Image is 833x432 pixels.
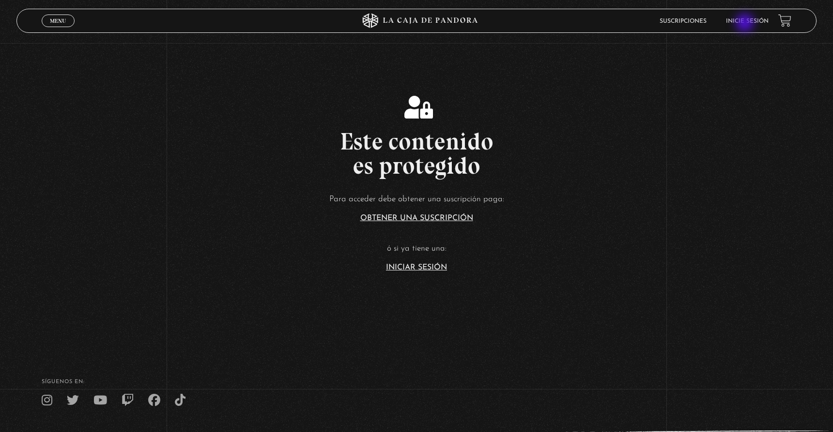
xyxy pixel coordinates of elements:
[726,18,769,24] a: Inicie sesión
[50,18,66,24] span: Menu
[360,214,473,222] a: Obtener una suscripción
[386,264,447,271] a: Iniciar Sesión
[47,26,70,33] span: Cerrar
[42,379,791,385] h4: SÍguenos en:
[660,18,707,24] a: Suscripciones
[778,14,791,27] a: View your shopping cart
